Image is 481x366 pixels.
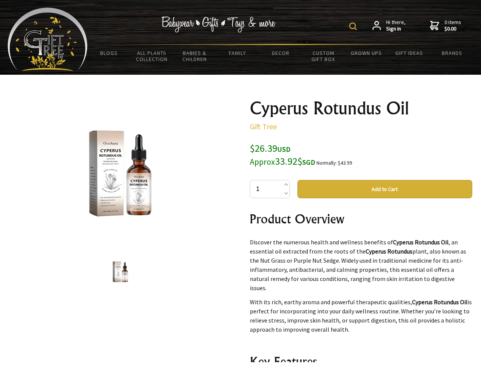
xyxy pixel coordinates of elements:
[297,180,472,198] button: Add to Cart
[250,210,472,228] h2: Product Overview
[393,238,449,246] strong: Cyperus Rotundus Oil
[349,22,357,30] img: product search
[302,45,345,67] a: Custom Gift Box
[250,99,472,117] h1: Cyperus Rotundus Oil
[259,45,302,61] a: Decor
[386,19,406,32] span: Hi there,
[250,142,315,167] span: $26.39 33.92$
[250,297,472,334] p: With its rich, earthy aroma and powerful therapeutic qualities, is perfect for incorporating into...
[345,45,388,61] a: Grown Ups
[277,145,291,154] span: USD
[444,19,461,32] span: 0 items
[366,247,412,255] strong: Cyperus Rotundus
[161,16,276,32] img: Babywear - Gifts - Toys & more
[386,26,406,32] strong: Sign in
[131,45,174,67] a: All Plants Collection
[106,257,135,286] img: Cyperus Rotundus Oil
[412,298,468,306] strong: Cyperus Rotundus Oil
[430,19,461,32] a: 0 items$0.00
[8,8,88,71] img: Babyware - Gifts - Toys and more...
[316,160,352,166] small: Normally: $43.99
[444,26,461,32] strong: $0.00
[173,45,216,67] a: Babies & Children
[216,45,259,61] a: Family
[61,114,180,233] img: Cyperus Rotundus Oil
[250,238,472,292] p: Discover the numerous health and wellness benefits of , an essential oil extracted from the roots...
[250,122,277,131] a: Gift Tree
[88,45,131,61] a: BLOGS
[372,19,406,32] a: Hi there,Sign in
[302,158,315,167] span: SGD
[388,45,431,61] a: Gift Ideas
[431,45,474,61] a: Brands
[250,157,275,167] small: Approx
